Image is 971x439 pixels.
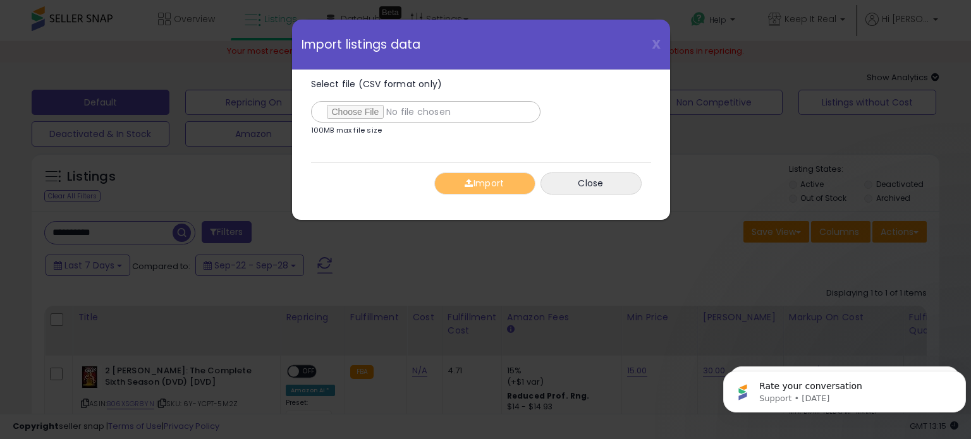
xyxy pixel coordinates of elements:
[540,172,642,195] button: Close
[652,35,661,53] span: X
[302,39,421,51] span: Import listings data
[718,344,971,433] iframe: Intercom notifications message
[434,172,535,195] button: Import
[311,127,382,134] p: 100MB max file size
[311,78,443,90] span: Select file (CSV format only)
